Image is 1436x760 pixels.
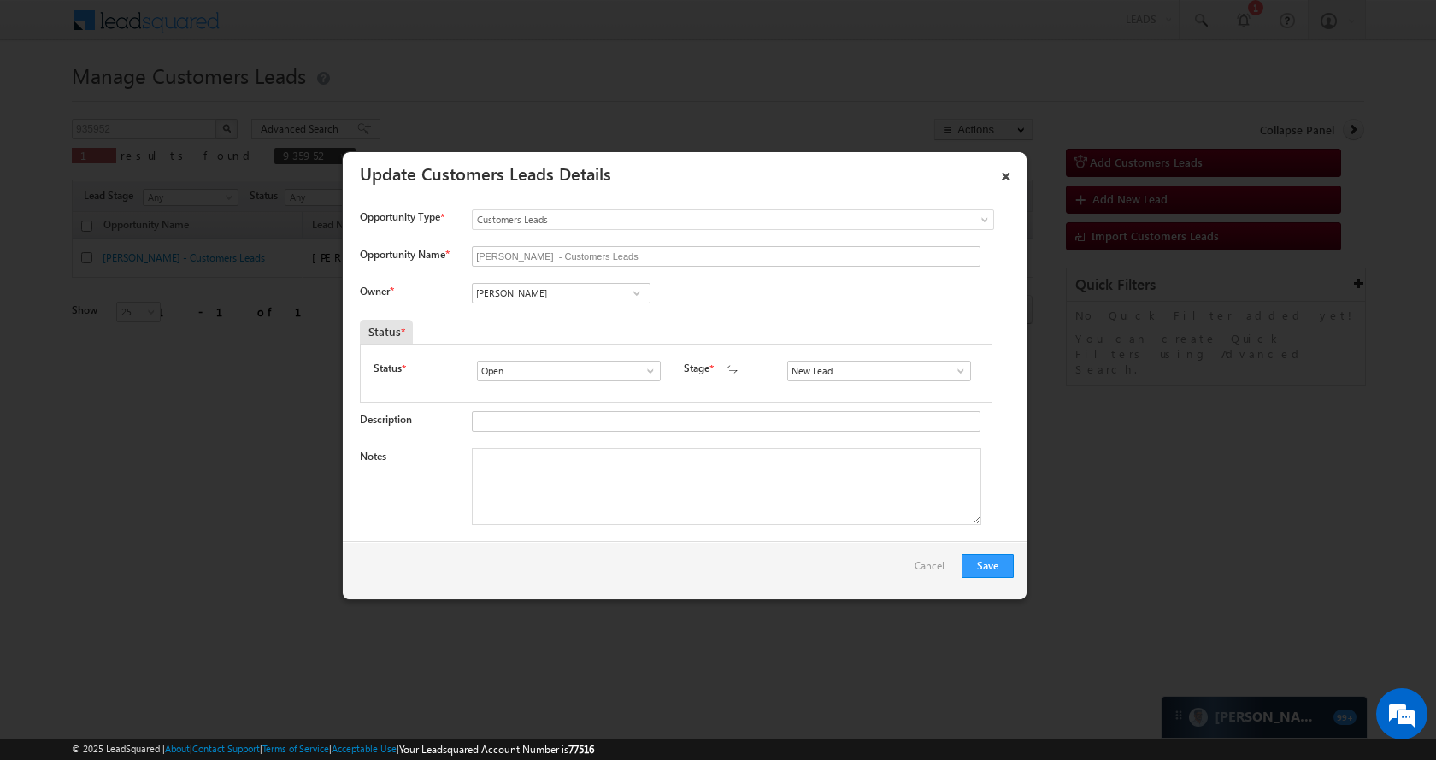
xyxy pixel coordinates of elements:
[280,9,321,50] div: Minimize live chat window
[250,527,310,550] em: Submit
[635,362,656,380] a: Show All Items
[945,362,967,380] a: Show All Items
[360,248,449,261] label: Opportunity Name
[192,743,260,754] a: Contact Support
[360,209,440,225] span: Opportunity Type
[472,209,994,230] a: Customers Leads
[962,554,1014,578] button: Save
[165,743,190,754] a: About
[360,285,393,298] label: Owner
[332,743,397,754] a: Acceptable Use
[992,158,1021,188] a: ×
[684,361,709,376] label: Stage
[568,743,594,756] span: 77516
[22,158,312,512] textarea: Type your message and click 'Submit'
[262,743,329,754] a: Terms of Service
[89,90,287,112] div: Leave a message
[915,554,953,586] a: Cancel
[477,361,661,381] input: Type to Search
[473,212,924,227] span: Customers Leads
[360,450,386,462] label: Notes
[472,283,650,303] input: Type to Search
[29,90,72,112] img: d_60004797649_company_0_60004797649
[787,361,971,381] input: Type to Search
[72,741,594,757] span: © 2025 LeadSquared | | | | |
[360,161,611,185] a: Update Customers Leads Details
[399,743,594,756] span: Your Leadsquared Account Number is
[360,320,413,344] div: Status
[626,285,647,302] a: Show All Items
[360,413,412,426] label: Description
[374,361,402,376] label: Status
